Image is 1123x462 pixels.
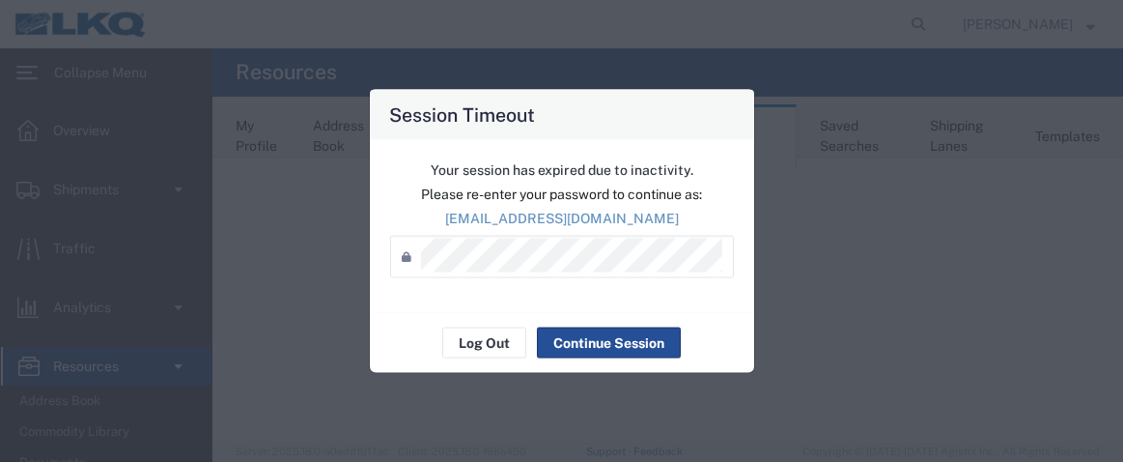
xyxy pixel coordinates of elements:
p: [EMAIL_ADDRESS][DOMAIN_NAME] [390,209,734,229]
h4: Session Timeout [389,101,535,129]
button: Log Out [442,328,526,359]
button: Continue Session [537,328,681,359]
p: Please re-enter your password to continue as: [390,185,734,205]
p: Your session has expired due to inactivity. [390,160,734,181]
